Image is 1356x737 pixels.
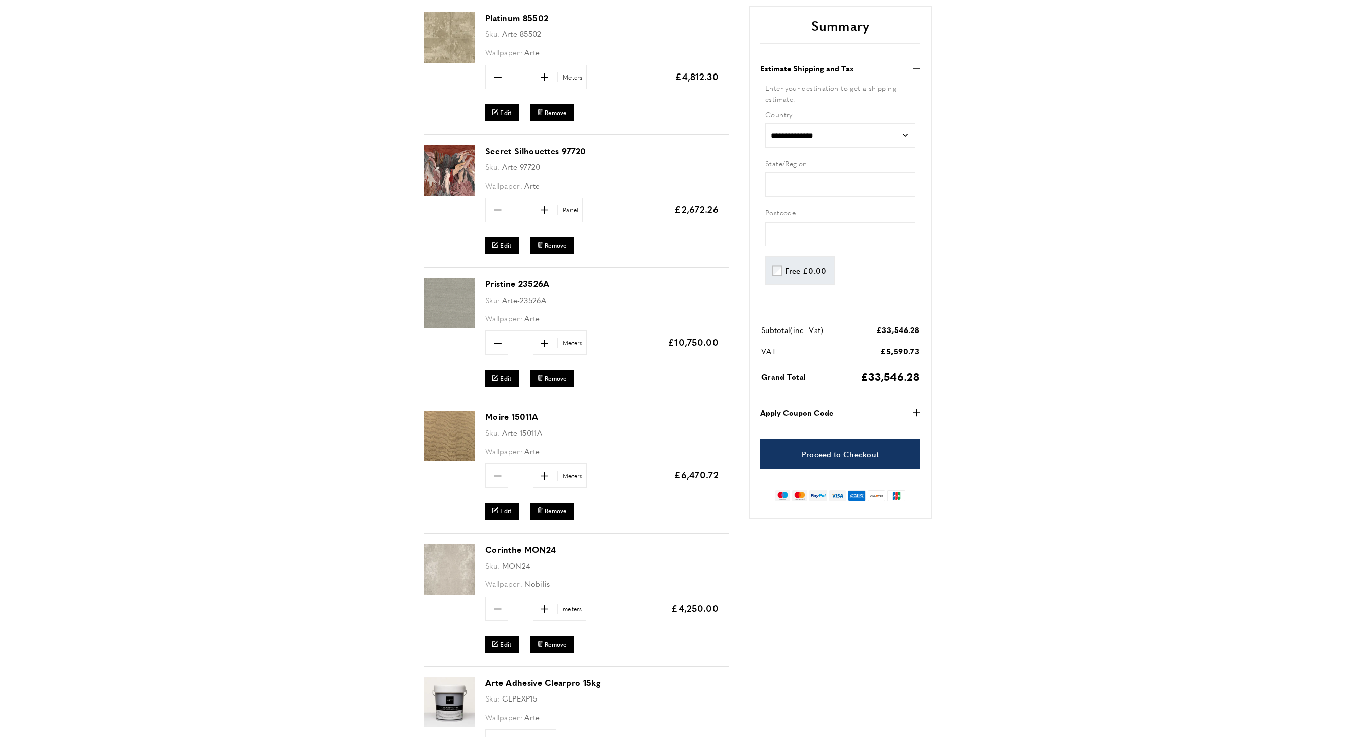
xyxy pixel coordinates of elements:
[500,374,511,383] span: Edit
[557,471,585,481] span: Meters
[530,237,574,254] button: Remove Secret Silhouettes 97720
[485,712,522,722] span: Wallpaper:
[485,411,539,422] a: Moire 15011A
[876,324,919,335] span: £33,546.28
[424,321,475,330] a: Pristine 23526A
[424,544,475,595] img: Corinthe MON24
[765,108,915,119] label: Country
[760,407,833,419] strong: Apply Coupon Code
[792,490,807,501] img: mastercard
[485,28,499,39] span: Sku:
[485,544,556,556] a: Corinthe MON24
[502,294,546,305] span: Arte-23526A
[485,161,499,172] span: Sku:
[761,346,776,356] span: VAT
[524,712,540,722] span: Arte
[557,604,585,614] span: meters
[545,374,567,383] span: Remove
[424,677,475,727] img: Arte Adhesive Clearpro 15kg
[424,411,475,461] img: Moire 15011A
[485,427,499,438] span: Sku:
[765,82,915,104] div: Enter your destination to get a shipping estimate.
[424,587,475,596] a: Corinthe MON24
[880,345,919,356] span: £5,590.73
[761,324,790,335] span: Subtotal
[760,16,920,44] h2: Summary
[524,578,550,589] span: Nobilis
[668,336,719,348] span: £10,750.00
[485,636,519,653] a: Edit Corinthe MON24
[861,368,919,384] span: £33,546.28
[485,446,522,456] span: Wallpaper:
[674,203,719,215] span: £2,672.26
[485,104,519,121] a: Edit Platinum 85502
[545,108,567,117] span: Remove
[485,278,550,289] a: Pristine 23526A
[485,503,519,520] a: Edit Moire 15011A
[868,490,885,501] img: discover
[557,338,585,348] span: Meters
[500,640,511,649] span: Edit
[502,560,531,571] span: MON24
[557,205,581,215] span: Panel
[424,189,475,197] a: Secret Silhouettes 97720
[545,241,567,250] span: Remove
[530,104,574,121] button: Remove Platinum 85502
[803,265,827,275] span: £0.00
[761,371,806,382] span: Grand Total
[760,62,920,74] button: Estimate Shipping and Tax
[524,313,540,323] span: Arte
[502,693,537,704] span: CLPEXP15
[502,28,542,39] span: Arte-85502
[485,294,499,305] span: Sku:
[790,324,823,335] span: (inc. Vat)
[485,237,519,254] a: Edit Secret Silhouettes 97720
[760,439,920,469] a: Proceed to Checkout
[530,503,574,520] button: Remove Moire 15011A
[424,12,475,63] img: Platinum 85502
[500,108,511,117] span: Edit
[485,677,600,688] a: Arte Adhesive Clearpro 15kg
[424,145,475,196] img: Secret Silhouettes 97720
[485,313,522,323] span: Wallpaper:
[829,490,846,501] img: visa
[809,490,827,501] img: paypal
[524,47,540,57] span: Arte
[524,446,540,456] span: Arte
[485,12,548,24] a: Platinum 85502
[524,180,540,191] span: Arte
[485,145,586,157] a: Secret Silhouettes 97720
[424,454,475,463] a: Moire 15011A
[545,507,567,515] span: Remove
[502,427,542,438] span: Arte-15011A
[760,407,920,419] button: Apply Coupon Code
[765,256,915,284] div: Shipping Methods
[785,265,801,275] span: Free
[671,602,719,614] span: £4,250.00
[502,161,541,172] span: Arte-97720
[485,693,499,704] span: Sku:
[545,640,567,649] span: Remove
[760,62,854,74] strong: Estimate Shipping and Tax
[485,47,522,57] span: Wallpaper:
[485,560,499,571] span: Sku:
[765,157,915,168] label: State/Region
[887,490,905,501] img: jcb
[530,636,574,653] button: Remove Corinthe MON24
[674,468,719,481] span: £6,470.72
[530,370,574,387] button: Remove Pristine 23526A
[485,578,522,589] span: Wallpaper:
[424,278,475,328] img: Pristine 23526A
[485,180,522,191] span: Wallpaper:
[500,241,511,250] span: Edit
[424,56,475,64] a: Platinum 85502
[557,72,585,82] span: Meters
[765,207,915,218] label: Postcode
[675,70,719,83] span: £4,812.30
[500,507,511,515] span: Edit
[424,720,475,729] a: Arte Adhesive Clearpro 15kg
[775,490,790,501] img: maestro
[485,370,519,387] a: Edit Pristine 23526A
[848,490,866,501] img: american-express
